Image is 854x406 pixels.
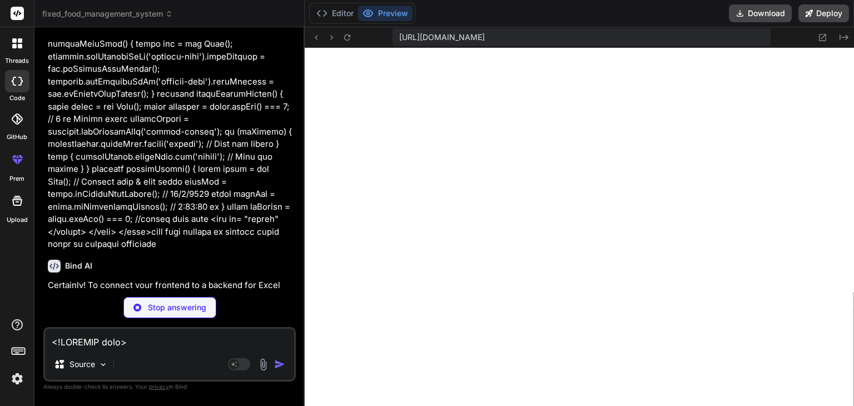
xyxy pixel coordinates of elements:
button: Preview [358,6,413,21]
p: Source [69,359,95,370]
button: Deploy [798,4,849,22]
button: Editor [312,6,358,21]
iframe: Preview [305,48,854,406]
span: [URL][DOMAIN_NAME] [399,32,485,43]
label: threads [5,56,29,66]
p: Stop answering [148,302,206,313]
label: prem [9,174,24,184]
img: Pick Models [98,360,108,369]
p: Always double-check its answers. Your in Bind [43,382,296,392]
img: icon [274,359,285,370]
button: Download [729,4,792,22]
h6: Bind AI [65,260,92,271]
img: settings [8,369,27,388]
label: GitHub [7,132,27,142]
label: code [9,93,25,103]
label: Upload [7,215,28,225]
img: attachment [257,358,270,371]
span: privacy [149,383,169,390]
span: fixed_food_management_system [42,8,173,19]
p: Certainly! To connect your frontend to a backend for Excel report downloads, we'll create a simpl... [48,279,294,317]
